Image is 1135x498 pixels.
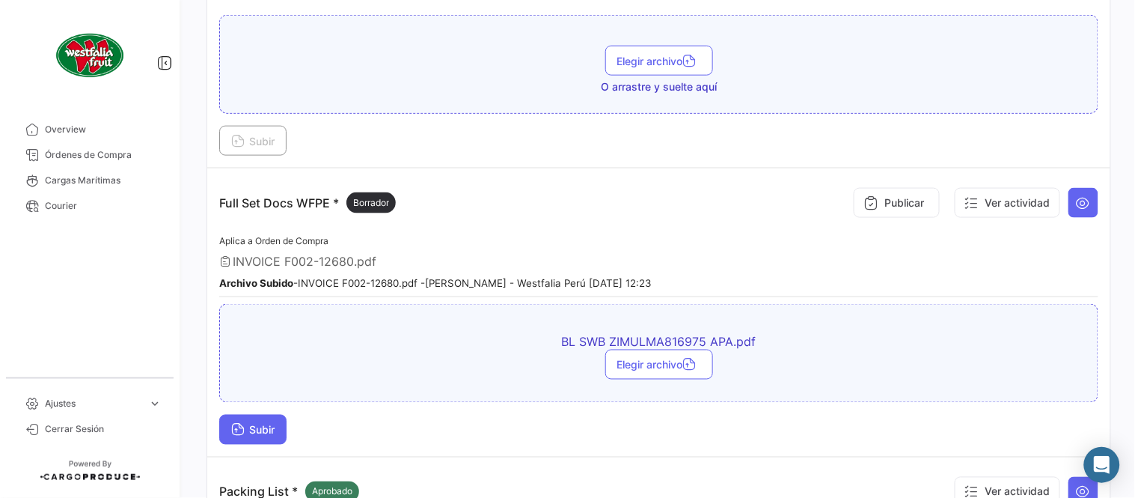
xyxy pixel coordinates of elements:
button: Ver actividad [955,188,1060,218]
span: Elegir archivo [617,359,701,371]
a: Overview [12,117,168,142]
span: Overview [45,123,162,136]
button: Publicar [854,188,940,218]
span: Courier [45,199,162,213]
span: Ajustes [45,397,142,410]
span: INVOICE F002-12680.pdf [233,254,376,269]
small: - INVOICE F002-12680.pdf - [PERSON_NAME] - Westfalia Perú [DATE] 12:23 [219,277,651,289]
p: Full Set Docs WFPE * [219,192,396,213]
span: BL SWB ZIMULMA816975 APA.pdf [397,335,921,350]
button: Subir [219,415,287,445]
a: Órdenes de Compra [12,142,168,168]
button: Elegir archivo [605,350,713,380]
span: Aplica a Orden de Compra [219,235,328,246]
button: Elegir archivo [605,46,713,76]
span: Cargas Marítimas [45,174,162,187]
span: Elegir archivo [617,55,701,67]
a: Courier [12,193,168,219]
span: Borrador [353,196,389,210]
span: expand_more [148,397,162,410]
div: Abrir Intercom Messenger [1084,447,1120,483]
span: Cerrar Sesión [45,422,162,436]
span: Subir [231,424,275,437]
a: Cargas Marítimas [12,168,168,193]
span: Subir [231,135,275,148]
span: Órdenes de Compra [45,148,162,162]
b: Archivo Subido [219,277,293,289]
span: O arrastre y suelte aquí [601,79,717,94]
button: Subir [219,126,287,156]
img: client-50.png [52,18,127,93]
